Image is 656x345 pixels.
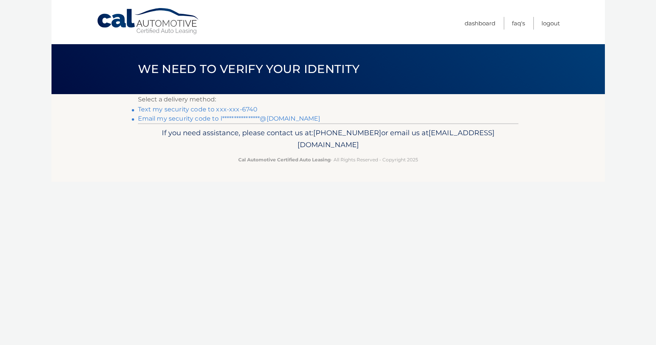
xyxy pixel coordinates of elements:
[96,8,200,35] a: Cal Automotive
[138,106,258,113] a: Text my security code to xxx-xxx-6740
[512,17,525,30] a: FAQ's
[143,156,513,164] p: - All Rights Reserved - Copyright 2025
[143,127,513,151] p: If you need assistance, please contact us at: or email us at
[138,62,360,76] span: We need to verify your identity
[313,128,381,137] span: [PHONE_NUMBER]
[541,17,560,30] a: Logout
[465,17,495,30] a: Dashboard
[238,157,330,163] strong: Cal Automotive Certified Auto Leasing
[138,94,518,105] p: Select a delivery method:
